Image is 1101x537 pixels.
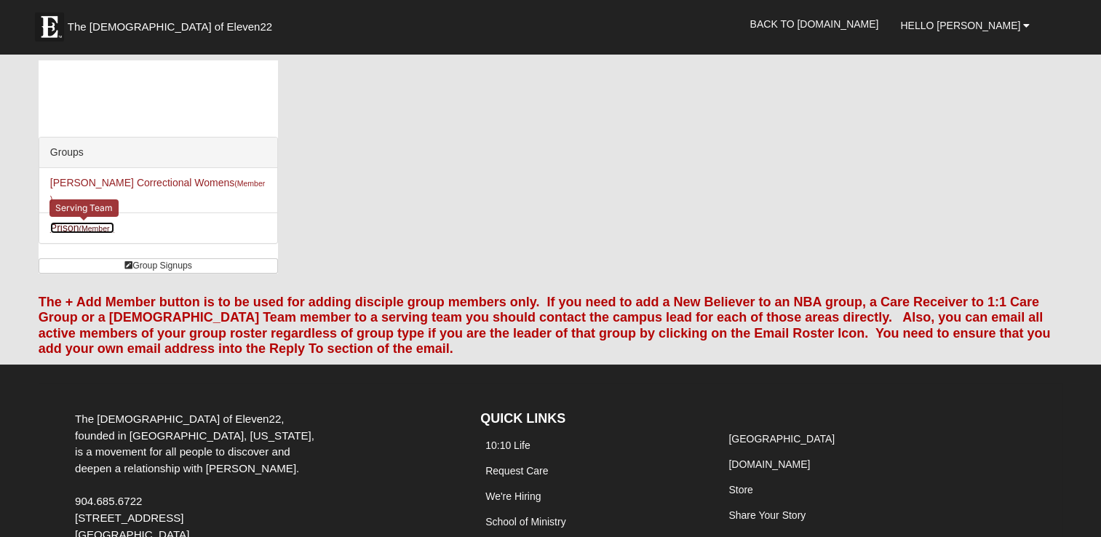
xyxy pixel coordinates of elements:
a: 10:10 Life [485,439,530,451]
h4: QUICK LINKS [480,411,701,427]
a: Back to [DOMAIN_NAME] [739,6,889,42]
a: Store [728,484,752,496]
a: [GEOGRAPHIC_DATA] [728,433,835,445]
img: Eleven22 logo [35,12,64,41]
font: The + Add Member button is to be used for adding disciple group members only. If you need to add ... [39,295,1051,357]
div: Groups [39,138,277,168]
div: Serving Team [49,199,119,216]
a: Share Your Story [728,509,806,521]
a: Prison(Member ) [50,222,114,234]
a: Hello [PERSON_NAME] [889,7,1041,44]
span: Hello [PERSON_NAME] [900,20,1020,31]
a: [DOMAIN_NAME] [728,458,810,470]
span: The [DEMOGRAPHIC_DATA] of Eleven22 [68,20,272,34]
a: School of Ministry [485,516,565,528]
small: (Member ) [79,224,114,233]
a: The [DEMOGRAPHIC_DATA] of Eleven22 [28,5,319,41]
a: Group Signups [39,258,278,274]
a: We're Hiring [485,490,541,502]
a: Request Care [485,465,548,477]
a: [PERSON_NAME] Correctional Womens(Member ) [50,177,265,204]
